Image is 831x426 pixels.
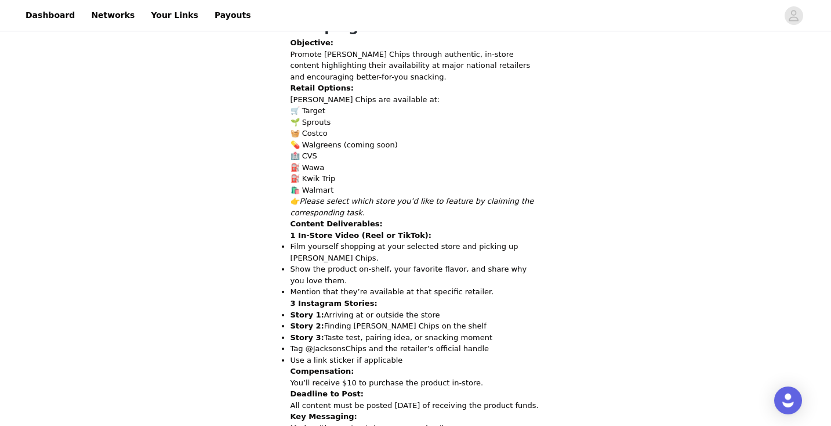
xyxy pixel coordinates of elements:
[144,2,205,28] a: Your Links
[291,355,541,366] p: Use a link sticker if applicable
[291,299,378,308] strong: 3 Instagram Stories:
[291,366,541,388] p: You’ll receive $10 to purchase the product in-store.
[19,2,82,28] a: Dashboard
[291,84,354,92] strong: Retail Options:
[291,286,541,298] p: Mention that they’re available at that specific retailer.
[291,388,541,411] p: All content must be posted [DATE] of receiving the product funds.
[291,343,541,355] p: Tag @JacksonsChips and the retailer’s official handle
[291,389,364,398] strong: Deadline to Post:
[291,241,541,263] p: Film yourself shopping at your selected store and picking up [PERSON_NAME] Chips.
[208,2,258,28] a: Payouts
[291,311,324,319] strong: Story 1:
[291,82,541,196] p: [PERSON_NAME] Chips are available at: 🛒 Target 🌱 Sprouts 🧺 Costco 💊 Walgreens (coming soon) 🏥 CVS...
[291,322,324,330] strong: Story 2:
[291,412,357,421] strong: Key Messaging:
[291,333,324,342] strong: Story 3:
[291,332,541,344] p: Taste test, pairing idea, or snacking moment
[788,6,799,25] div: avatar
[291,196,541,218] p: 👉
[291,231,431,240] strong: 1 In-Store Video (Reel or TikTok):
[291,320,541,332] p: Finding [PERSON_NAME] Chips on the shelf
[84,2,141,28] a: Networks
[291,219,383,228] strong: Content Deliverables:
[291,309,541,321] p: Arriving at or outside the store
[291,367,354,376] strong: Compensation:
[774,387,802,414] div: Open Intercom Messenger
[291,263,541,286] p: Show the product on-shelf, your favorite flavor, and share why you love them.
[291,37,541,82] p: Promote [PERSON_NAME] Chips through authentic, in-store content highlighting their availability a...
[291,197,534,217] em: Please select which store you’d like to feature by claiming the corresponding task.
[291,38,334,47] strong: Objective:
